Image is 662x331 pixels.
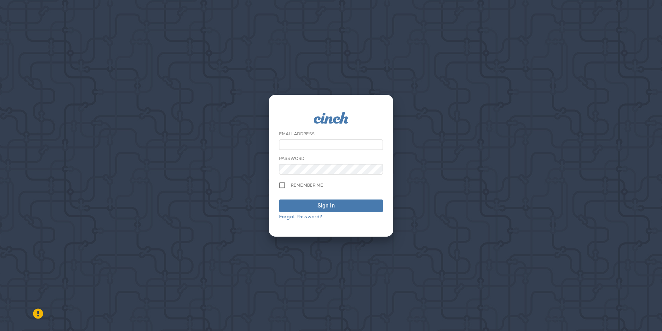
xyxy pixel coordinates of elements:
[279,131,315,137] label: Email Address
[291,183,323,188] span: Remember me
[317,202,335,210] div: Sign In
[279,200,383,212] button: Sign In
[279,156,304,161] label: Password
[279,213,322,220] a: Forgot Password?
